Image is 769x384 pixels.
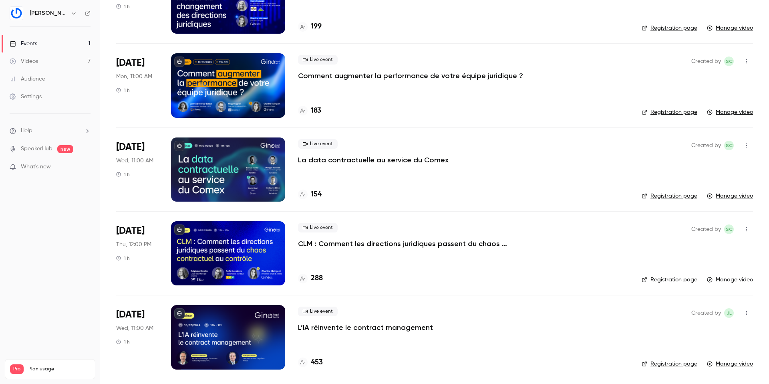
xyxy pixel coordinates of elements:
a: Manage video [707,192,753,200]
a: CLM : Comment les directions juridiques passent du chaos contractuel au contrôle [298,239,538,249]
div: 1 h [116,255,130,261]
span: Wed, 11:00 AM [116,324,153,332]
a: 183 [298,105,321,116]
span: [DATE] [116,141,145,154]
span: Created by [691,224,721,234]
a: Manage video [707,108,753,116]
span: Selma CHABABI [724,224,734,234]
h4: 183 [311,105,321,116]
span: [DATE] [116,224,145,237]
div: Videos [10,57,38,65]
div: Jul 10 Wed, 11:00 AM (Europe/Paris) [116,305,158,369]
div: May 19 Mon, 11:00 AM (Europe/Paris) [116,53,158,117]
div: 1 h [116,3,130,10]
div: Feb 20 Thu, 12:00 PM (Europe/Paris) [116,221,158,285]
a: Manage video [707,276,753,284]
a: Registration page [642,108,697,116]
a: Manage video [707,24,753,32]
a: 199 [298,21,322,32]
a: L’IA réinvente le contract management [298,323,433,332]
h4: 154 [311,189,322,200]
span: JL [727,308,732,318]
a: SpeakerHub [21,145,52,153]
span: Live event [298,139,338,149]
span: Live event [298,307,338,316]
div: 1 h [116,171,130,178]
a: 154 [298,189,322,200]
span: Selma CHABABI [724,141,734,150]
span: Selma CHABABI [724,57,734,66]
div: Events [10,40,37,48]
span: Created by [691,141,721,150]
li: help-dropdown-opener [10,127,91,135]
span: Help [21,127,32,135]
img: Gino LegalTech [10,7,23,20]
span: What's new [21,163,51,171]
a: La data contractuelle au service du Comex [298,155,449,165]
span: [DATE] [116,57,145,69]
h4: 199 [311,21,322,32]
span: Thu, 12:00 PM [116,241,151,249]
span: Wed, 11:00 AM [116,157,153,165]
a: Comment augmenter la performance de votre équipe juridique ? [298,71,523,81]
span: new [57,145,73,153]
a: Registration page [642,192,697,200]
a: 288 [298,273,323,284]
div: Apr 16 Wed, 11:00 AM (Europe/Paris) [116,137,158,202]
span: Created by [691,57,721,66]
span: [DATE] [116,308,145,321]
div: Settings [10,93,42,101]
a: Registration page [642,360,697,368]
a: Registration page [642,24,697,32]
span: Live event [298,55,338,65]
a: Manage video [707,360,753,368]
span: Live event [298,223,338,232]
span: Pro [10,364,24,374]
span: SC [726,57,733,66]
span: Jerome Lo [724,308,734,318]
h6: [PERSON_NAME] [30,9,67,17]
div: Audience [10,75,45,83]
div: 1 h [116,339,130,345]
h4: 288 [311,273,323,284]
a: 453 [298,357,323,368]
h4: 453 [311,357,323,368]
span: Plan usage [28,366,90,372]
span: Created by [691,308,721,318]
a: Registration page [642,276,697,284]
div: 1 h [116,87,130,93]
span: Mon, 11:00 AM [116,73,152,81]
span: SC [726,224,733,234]
span: SC [726,141,733,150]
